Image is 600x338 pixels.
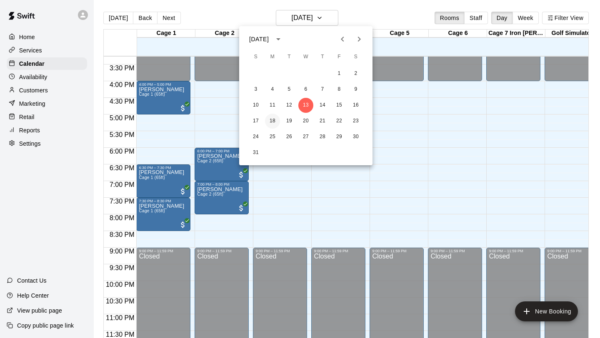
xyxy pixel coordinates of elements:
[332,98,347,113] button: 15
[298,82,313,97] button: 6
[248,114,263,129] button: 17
[348,49,363,65] span: Saturday
[282,129,297,144] button: 26
[282,98,297,113] button: 12
[248,82,263,97] button: 3
[348,129,363,144] button: 30
[282,49,297,65] span: Tuesday
[332,66,347,81] button: 1
[348,114,363,129] button: 23
[265,129,280,144] button: 25
[332,82,347,97] button: 8
[248,129,263,144] button: 24
[265,82,280,97] button: 4
[315,114,330,129] button: 21
[248,145,263,160] button: 31
[298,114,313,129] button: 20
[271,32,285,46] button: calendar view is open, switch to year view
[298,98,313,113] button: 13
[315,98,330,113] button: 14
[332,114,347,129] button: 22
[332,129,347,144] button: 29
[348,66,363,81] button: 2
[315,129,330,144] button: 28
[249,35,269,44] div: [DATE]
[248,49,263,65] span: Sunday
[248,98,263,113] button: 10
[282,114,297,129] button: 19
[348,98,363,113] button: 16
[265,114,280,129] button: 18
[315,82,330,97] button: 7
[315,49,330,65] span: Thursday
[298,49,313,65] span: Wednesday
[265,49,280,65] span: Monday
[282,82,297,97] button: 5
[265,98,280,113] button: 11
[351,31,367,47] button: Next month
[298,129,313,144] button: 27
[348,82,363,97] button: 9
[332,49,347,65] span: Friday
[334,31,351,47] button: Previous month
